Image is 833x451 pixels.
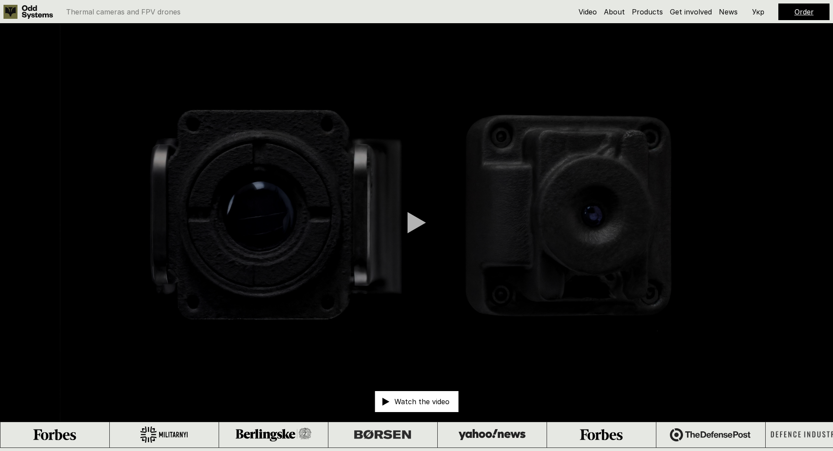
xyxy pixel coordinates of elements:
[66,8,181,15] p: Thermal cameras and FPV drones
[670,7,712,16] a: Get involved
[795,7,814,16] a: Order
[579,7,597,16] a: Video
[394,398,450,405] p: Watch the video
[604,7,625,16] a: About
[752,8,764,15] p: Укр
[719,7,738,16] a: News
[658,133,824,442] iframe: HelpCrunch
[632,7,663,16] a: Products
